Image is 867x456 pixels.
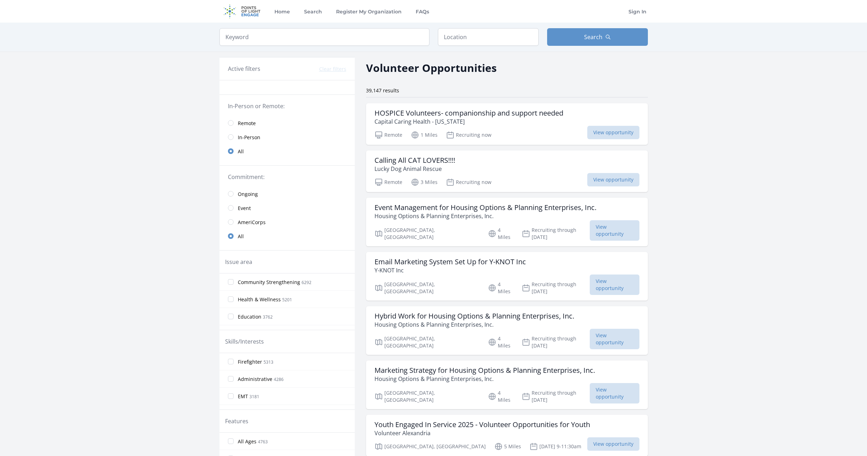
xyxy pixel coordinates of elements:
[488,227,513,241] p: 4 Miles
[228,296,234,302] input: Health & Wellness 5201
[590,220,639,241] span: View opportunity
[238,191,258,198] span: Ongoing
[238,279,300,286] span: Community Strengthening
[219,116,355,130] a: Remote
[238,296,281,303] span: Health & Wellness
[238,376,272,383] span: Administrative
[522,335,590,349] p: Recruiting through [DATE]
[264,359,273,365] span: 5313
[238,438,256,445] span: All Ages
[374,442,486,451] p: [GEOGRAPHIC_DATA], [GEOGRAPHIC_DATA]
[374,109,563,117] h3: HOSPICE Volunteers- companionship and support needed
[238,313,261,320] span: Education
[374,312,574,320] h3: Hybrid Work for Housing Options & Planning Enterprises, Inc.
[587,437,639,451] span: View opportunity
[374,420,590,429] h3: Youth Engaged In Service 2025 - Volunteer Opportunities for Youth
[219,144,355,158] a: All
[488,335,513,349] p: 4 Miles
[374,375,595,383] p: Housing Options & Planning Enterprises, Inc.
[411,131,438,139] p: 1 Miles
[374,131,402,139] p: Remote
[219,229,355,243] a: All
[219,201,355,215] a: Event
[219,28,429,46] input: Keyword
[219,130,355,144] a: In-Person
[228,393,234,399] input: EMT 3181
[225,417,248,425] legend: Features
[590,275,639,295] span: View opportunity
[590,329,639,349] span: View opportunity
[228,102,346,110] legend: In-Person or Remote:
[374,203,596,212] h3: Event Management for Housing Options & Planning Enterprises, Inc.
[225,258,252,266] legend: Issue area
[366,252,648,301] a: Email Marketing System Set Up for Y-KNOT Inc Y-KNOT Inc [GEOGRAPHIC_DATA], [GEOGRAPHIC_DATA] 4 Mi...
[238,233,244,240] span: All
[225,337,264,346] legend: Skills/Interests
[374,212,596,220] p: Housing Options & Planning Enterprises, Inc.
[374,429,590,437] p: Volunteer Alexandria
[282,297,292,303] span: 5201
[587,173,639,186] span: View opportunity
[258,439,268,445] span: 4763
[238,358,262,365] span: Firefighter
[446,131,491,139] p: Recruiting now
[238,134,260,141] span: In-Person
[522,227,590,241] p: Recruiting through [DATE]
[522,281,590,295] p: Recruiting through [DATE]
[374,227,480,241] p: [GEOGRAPHIC_DATA], [GEOGRAPHIC_DATA]
[238,120,256,127] span: Remote
[302,279,311,285] span: 6292
[374,258,526,266] h3: Email Marketing System Set Up for Y-KNOT Inc
[374,178,402,186] p: Remote
[238,148,244,155] span: All
[366,103,648,145] a: HOSPICE Volunteers- companionship and support needed Capital Caring Health - [US_STATE] Remote 1 ...
[374,156,455,165] h3: Calling All CAT LOVERS!!!!
[228,314,234,319] input: Education 3762
[366,150,648,192] a: Calling All CAT LOVERS!!!! Lucky Dog Animal Rescue Remote 3 Miles Recruiting now View opportunity
[228,438,234,444] input: All Ages 4763
[488,281,513,295] p: 4 Miles
[547,28,648,46] button: Search
[374,335,480,349] p: [GEOGRAPHIC_DATA], [GEOGRAPHIC_DATA]
[488,389,513,403] p: 4 Miles
[590,383,639,403] span: View opportunity
[366,361,648,409] a: Marketing Strategy for Housing Options & Planning Enterprises, Inc. Housing Options & Planning En...
[319,66,346,73] button: Clear filters
[274,376,284,382] span: 4286
[374,389,480,403] p: [GEOGRAPHIC_DATA], [GEOGRAPHIC_DATA]
[249,394,259,400] span: 3181
[228,64,260,73] h3: Active filters
[238,219,266,226] span: AmeriCorps
[438,28,539,46] input: Location
[238,393,248,400] span: EMT
[366,306,648,355] a: Hybrid Work for Housing Options & Planning Enterprises, Inc. Housing Options & Planning Enterpris...
[494,442,521,451] p: 5 Miles
[374,117,563,126] p: Capital Caring Health - [US_STATE]
[522,389,590,403] p: Recruiting through [DATE]
[228,279,234,285] input: Community Strengthening 6292
[228,173,346,181] legend: Commitment:
[263,314,273,320] span: 3762
[374,366,595,375] h3: Marketing Strategy for Housing Options & Planning Enterprises, Inc.
[374,320,574,329] p: Housing Options & Planning Enterprises, Inc.
[366,198,648,246] a: Event Management for Housing Options & Planning Enterprises, Inc. Housing Options & Planning Ente...
[228,359,234,364] input: Firefighter 5313
[584,33,602,41] span: Search
[587,126,639,139] span: View opportunity
[219,187,355,201] a: Ongoing
[374,165,455,173] p: Lucky Dog Animal Rescue
[238,205,251,212] span: Event
[446,178,491,186] p: Recruiting now
[219,215,355,229] a: AmeriCorps
[366,60,497,76] h2: Volunteer Opportunities
[374,281,480,295] p: [GEOGRAPHIC_DATA], [GEOGRAPHIC_DATA]
[530,442,581,451] p: [DATE] 9-11:30am
[228,376,234,382] input: Administrative 4286
[366,87,399,94] span: 39,147 results
[374,266,526,275] p: Y-KNOT Inc
[411,178,438,186] p: 3 Miles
